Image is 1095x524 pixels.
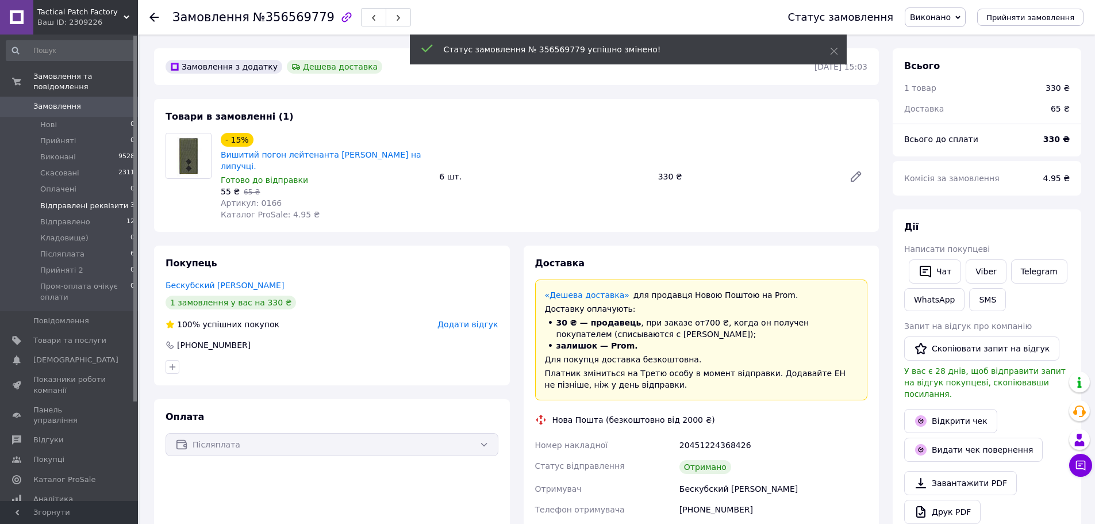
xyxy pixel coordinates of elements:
span: 65 ₴ [244,188,260,196]
a: «Дешева доставка» [545,290,629,300]
span: Прийняти замовлення [986,13,1074,22]
div: 330 ₴ [1046,82,1070,94]
span: Панель управління [33,405,106,426]
div: для продавця Новою Поштою на Prom. [545,289,858,301]
span: 100% [177,320,200,329]
div: Бескубский [PERSON_NAME] [677,479,870,499]
button: Скопіювати запит на відгук [904,336,1059,361]
span: Статус відправлення [535,461,625,471]
span: Виконано [910,13,951,22]
span: 6 [130,249,135,259]
span: 0 [130,281,135,302]
div: 330 ₴ [654,169,840,185]
span: [DEMOGRAPHIC_DATA] [33,355,118,365]
span: Артикул: 0166 [221,198,282,208]
span: Доставка [535,258,585,269]
span: Прийняті 2 [40,265,83,276]
span: Аналітика [33,494,73,504]
li: , при заказе от 700 ₴ , когда он получен покупателем (списываются с [PERSON_NAME]); [545,317,858,340]
span: Доставка [904,104,944,113]
span: Скасовані [40,168,79,178]
span: 9528 [118,152,135,162]
span: Запит на відгук про компанію [904,322,1032,331]
span: Всього [904,60,940,71]
span: Номер накладної [535,441,608,450]
span: Прийняті [40,136,76,146]
div: - 15% [221,133,253,147]
span: Покупці [33,454,64,465]
a: Viber [966,259,1006,284]
span: Відгуки [33,435,63,445]
button: Прийняти замовлення [977,9,1084,26]
a: Редагувати [844,165,867,188]
button: Чат з покупцем [1069,454,1092,477]
span: №356569779 [253,10,335,24]
span: Товари в замовленні (1) [166,111,294,122]
button: Видати чек повернення [904,438,1043,462]
span: Замовлення [172,10,249,24]
span: Виконані [40,152,76,162]
input: Пошук [6,40,136,61]
div: Нова Пошта (безкоштовно від 2000 ₴) [550,414,718,426]
span: Отримувач [535,484,582,494]
b: 330 ₴ [1043,135,1070,144]
span: У вас є 28 днів, щоб відправити запит на відгук покупцеві, скопіювавши посилання. [904,366,1066,399]
span: Каталог ProSale [33,475,95,485]
span: 0 [130,184,135,194]
div: Ваш ID: 2309226 [37,17,138,28]
span: Всього до сплати [904,135,978,144]
span: Післяплата [40,249,84,259]
span: Додати відгук [437,320,498,329]
span: 0 [130,136,135,146]
span: 0 [130,120,135,130]
a: Друк PDF [904,500,981,524]
span: Телефон отримувача [535,505,625,514]
span: Готово до відправки [221,175,308,185]
span: 0 [130,265,135,276]
span: Tactical Patch Factory [37,7,124,17]
span: Товари та послуги [33,335,106,346]
span: 3 [130,201,135,211]
a: Завантажити PDF [904,471,1017,495]
span: 12 [126,217,135,227]
span: Кладовище) [40,233,89,243]
span: Нові [40,120,57,130]
div: успішних покупок [166,319,279,330]
span: Відправлено [40,217,90,227]
div: 65 ₴ [1044,96,1077,121]
span: 1 товар [904,83,936,93]
span: Замовлення [33,101,81,112]
span: Оплата [166,411,204,422]
span: Комісія за замовлення [904,174,1000,183]
a: Telegram [1011,259,1067,284]
div: [PHONE_NUMBER] [677,499,870,520]
div: Для покупця доставка безкоштовна. [545,354,858,365]
div: Статус замовлення [787,12,893,23]
span: Замовлення та повідомлення [33,71,138,92]
div: 1 замовлення у вас на 330 ₴ [166,296,296,309]
span: Каталог ProSale: 4.95 ₴ [221,210,320,219]
a: Вишитий погон лейтенанта [PERSON_NAME] на липучці. [221,150,421,171]
span: залишок — Prom. [556,341,638,350]
span: 55 ₴ [221,187,240,196]
span: 4.95 ₴ [1043,174,1070,183]
span: Написати покупцеві [904,244,990,254]
span: Дії [904,221,919,232]
button: SMS [969,288,1006,311]
span: Оплачені [40,184,76,194]
div: Платник зміниться на Третю особу в момент відправки. Додавайте ЕН не пізніше, ніж у день відправки. [545,368,858,391]
img: Вишитий погон лейтенанта ЗСУ олива на липучці. [166,133,211,178]
button: Чат [909,259,961,284]
span: 0 [130,233,135,243]
a: WhatsApp [904,288,965,311]
a: Відкрити чек [904,409,997,433]
span: Показники роботи компанії [33,374,106,395]
span: 2311 [118,168,135,178]
div: Замовлення з додатку [166,60,282,74]
div: 20451224368426 [677,435,870,456]
div: Отримано [679,460,731,474]
span: Відправлені реквізити [40,201,128,211]
span: Повідомлення [33,316,89,326]
span: Покупець [166,258,217,269]
div: [PHONE_NUMBER] [176,339,252,351]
